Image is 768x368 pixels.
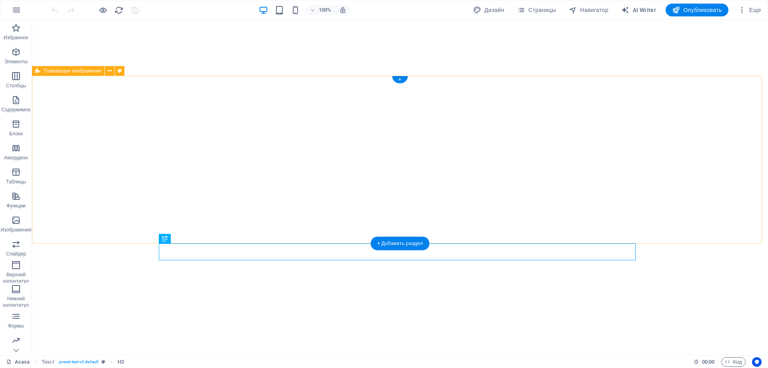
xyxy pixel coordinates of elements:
p: Изображения [1,227,32,233]
p: Слайдер [6,251,26,257]
p: Таблицы [6,179,26,185]
span: Навигатор [569,6,608,14]
span: . preset-text-v2-default [58,357,98,367]
i: Этот элемент является настраиваемым пресетом [102,360,105,364]
span: Код [725,357,742,367]
nav: breadcrumb [42,357,124,367]
i: Перезагрузить страницу [114,6,124,15]
p: Аккордеон [4,155,28,161]
h6: 100% [318,5,331,15]
p: Избранное [4,34,28,41]
p: Блоки [9,131,23,137]
p: Содержимое [2,107,31,113]
button: Нажмите здесь, чтобы выйти из режима предварительного просмотра и продолжить редактирование [98,5,108,15]
button: AI Writer [618,4,659,16]
h6: Время сеанса [694,357,715,367]
p: Столбцы [6,82,26,89]
i: При изменении размера уровень масштабирования подстраивается автоматически в соответствии с выбра... [339,6,346,14]
div: Дизайн (Ctrl+Alt+Y) [470,4,508,16]
button: Опубликовать [666,4,728,16]
p: Формы [8,323,24,329]
button: Страницы [514,4,559,16]
a: Щелкните для отмены выбора. Дважды щелкните, чтобы открыть Страницы [6,357,30,367]
span: AI Writer [621,6,656,14]
button: 100% [306,5,335,15]
button: Usercentrics [752,357,762,367]
button: Код [721,357,746,367]
button: reload [114,5,124,15]
button: Еще [735,4,764,16]
span: Щелкните, чтобы выбрать. Дважды щелкните, чтобы изменить [118,357,124,367]
button: Дизайн [470,4,508,16]
span: Щелкните, чтобы выбрать. Дважды щелкните, чтобы изменить [42,357,55,367]
span: : [708,359,709,365]
span: Плавающее изображение [44,68,101,73]
span: Страницы [517,6,556,14]
div: + [392,76,408,83]
p: Функции [6,203,26,209]
div: + Добавить раздел [371,237,430,250]
button: Навигатор [566,4,612,16]
span: Дизайн [473,6,504,14]
span: 00 00 [702,357,714,367]
p: Элементы [4,58,28,65]
span: Опубликовать [672,6,722,14]
span: Еще [738,6,761,14]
